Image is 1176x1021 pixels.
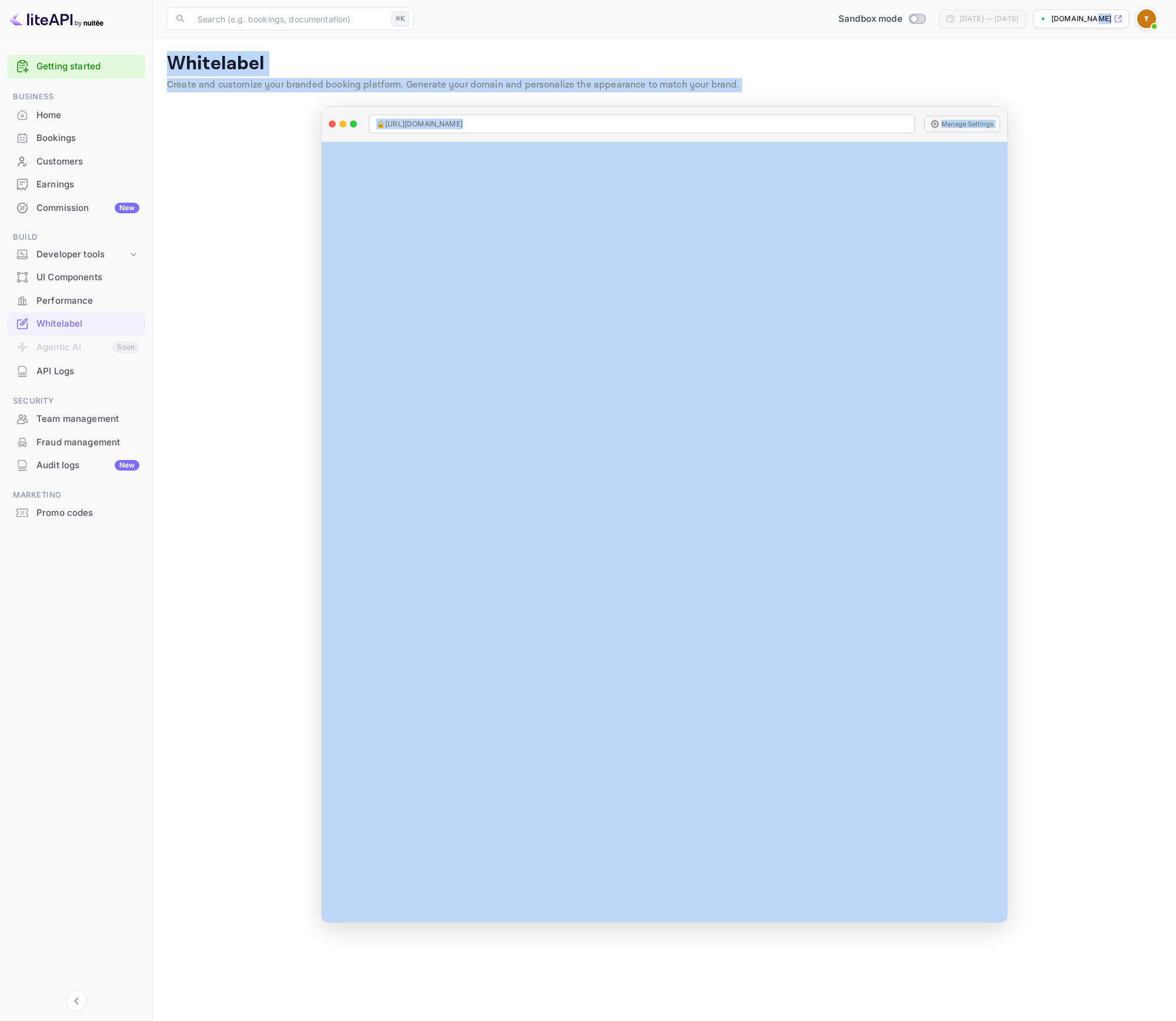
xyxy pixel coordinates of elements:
div: New [115,203,139,213]
div: Developer tools [36,248,128,261]
a: Performance [7,290,145,311]
div: Developer tools [7,244,145,265]
div: Audit logsNew [7,454,145,477]
button: Manage Settings [924,116,1000,132]
div: Promo codes [36,506,139,520]
a: Customers [7,150,145,172]
p: Create and customize your branded booking platform. Generate your domain and personalize the appe... [167,78,1162,92]
div: New [115,460,139,471]
a: Team management [7,408,145,429]
img: TripCheckiner [1137,9,1156,28]
a: Audit logsNew [7,454,145,476]
div: Promo codes [7,502,145,525]
a: Earnings [7,173,145,195]
div: Customers [36,155,139,169]
div: Team management [7,408,145,431]
a: Promo codes [7,502,145,523]
div: Getting started [7,55,145,79]
div: UI Components [36,271,139,284]
div: Whitelabel [36,317,139,331]
div: Bookings [7,127,145,150]
input: Search (e.g. bookings, documentation) [191,7,387,31]
div: Home [36,109,139,122]
div: [DATE] — [DATE] [960,14,1018,24]
img: LiteAPI logo [9,9,103,28]
a: Fraud management [7,431,145,453]
p: Whitelabel [167,52,1162,76]
div: Earnings [36,178,139,192]
div: Team management [36,412,139,426]
div: Audit logs [36,459,139,472]
span: Sandbox mode [838,12,903,26]
div: API Logs [36,365,139,378]
div: Customers [7,150,145,173]
span: Security [7,395,145,408]
div: Commission [36,201,139,215]
span: 🔒 [URL][DOMAIN_NAME] [376,119,463,129]
a: Whitelabel [7,313,145,334]
div: Home [7,104,145,127]
a: Home [7,104,145,126]
p: [DOMAIN_NAME] [1051,14,1111,24]
a: API Logs [7,360,145,382]
div: Fraud management [36,436,139,449]
div: Bookings [36,132,139,145]
a: Bookings [7,127,145,149]
div: CommissionNew [7,197,145,220]
div: Switch to Production mode [834,12,930,26]
a: Getting started [36,60,139,73]
span: Business [7,90,145,103]
button: Collapse navigation [66,990,87,1012]
div: UI Components [7,266,145,289]
div: Performance [36,294,139,308]
span: Marketing [7,489,145,502]
a: CommissionNew [7,197,145,219]
div: ⌘K [392,11,409,26]
a: UI Components [7,266,145,288]
span: Build [7,231,145,244]
div: Fraud management [7,431,145,454]
div: API Logs [7,360,145,383]
div: Earnings [7,173,145,196]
